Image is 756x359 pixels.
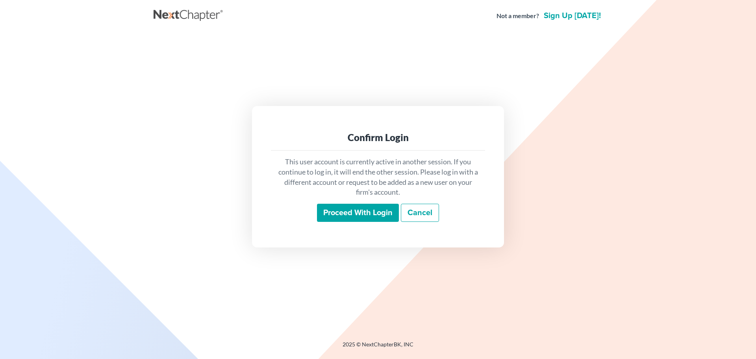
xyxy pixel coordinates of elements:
[542,12,602,20] a: Sign up [DATE]!
[154,340,602,355] div: 2025 © NextChapterBK, INC
[401,204,439,222] a: Cancel
[277,157,479,197] p: This user account is currently active in another session. If you continue to log in, it will end ...
[497,11,539,20] strong: Not a member?
[277,131,479,144] div: Confirm Login
[317,204,399,222] input: Proceed with login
